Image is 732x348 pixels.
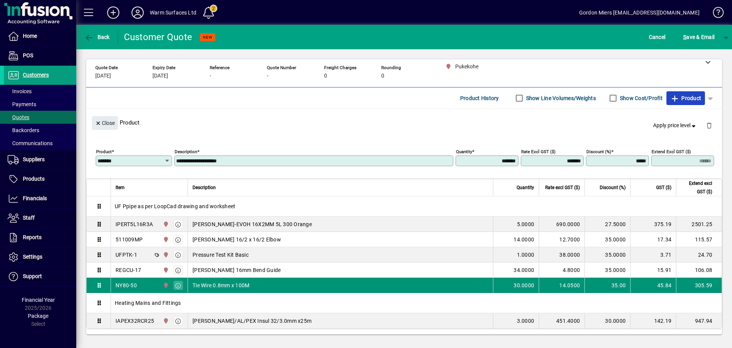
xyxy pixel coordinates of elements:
[700,122,718,129] app-page-header-button: Delete
[670,92,701,104] span: Product
[203,35,212,40] span: NEW
[456,149,472,154] mat-label: Quantity
[23,273,42,279] span: Support
[8,101,36,107] span: Payments
[111,293,722,313] div: Heating Mains and Fittings
[676,313,722,329] td: 947.94
[681,179,712,196] span: Extend excl GST ($)
[676,278,722,293] td: 305.59
[210,73,211,79] span: -
[630,247,676,262] td: 3.71
[656,183,671,192] span: GST ($)
[544,251,580,259] div: 38.0000
[544,266,580,274] div: 4.8000
[514,236,534,243] span: 14.0000
[161,251,170,259] span: Pukekohe
[116,282,137,289] div: NY80-50
[630,217,676,232] td: 375.19
[4,189,76,208] a: Financials
[23,215,35,221] span: Staff
[683,34,686,40] span: S
[116,251,137,259] div: UFPTK-1
[707,2,722,26] a: Knowledge Base
[8,140,53,146] span: Communications
[175,149,197,154] mat-label: Description
[92,116,118,130] button: Close
[630,232,676,247] td: 17.34
[28,313,48,319] span: Package
[700,116,718,134] button: Delete
[116,317,154,325] div: IAPEX32RCR25
[544,317,580,325] div: 451.4000
[152,73,168,79] span: [DATE]
[193,282,249,289] span: Tie Wire 0.8mm x 100M
[23,33,37,39] span: Home
[193,183,216,192] span: Description
[683,31,714,43] span: ave & Email
[86,108,722,136] div: Product
[161,281,170,290] span: Pukekohe
[4,137,76,150] a: Communications
[125,6,150,19] button: Profile
[517,183,534,192] span: Quantity
[544,236,580,243] div: 12.7000
[95,73,111,79] span: [DATE]
[584,313,630,329] td: 30.0000
[650,119,700,133] button: Apply price level
[161,317,170,325] span: Pukekohe
[4,209,76,228] a: Staff
[23,72,49,78] span: Customers
[652,149,691,154] mat-label: Extend excl GST ($)
[521,149,555,154] mat-label: Rate excl GST ($)
[267,73,268,79] span: -
[4,170,76,189] a: Products
[8,88,32,94] span: Invoices
[324,73,327,79] span: 0
[586,149,611,154] mat-label: Discount (%)
[116,220,153,228] div: IPERT5L16R3A
[4,150,76,169] a: Suppliers
[4,267,76,286] a: Support
[124,31,193,43] div: Customer Quote
[116,236,143,243] div: 511009MP
[82,30,112,44] button: Back
[4,111,76,124] a: Quotes
[676,247,722,262] td: 24.70
[525,94,596,102] label: Show Line Volumes/Weights
[618,94,663,102] label: Show Cost/Profit
[679,30,718,44] button: Save & Email
[4,248,76,267] a: Settings
[95,117,115,129] span: Close
[111,196,722,216] div: UF Ppipe as per LoopCad drawing and worksheet
[630,313,676,329] td: 142.19
[4,85,76,98] a: Invoices
[460,92,499,104] span: Product History
[76,30,118,44] app-page-header-button: Back
[584,262,630,278] td: 35.0000
[4,46,76,65] a: POS
[193,317,311,325] span: [PERSON_NAME]/AL/PEX Insul 32/3.0mm x25m
[457,91,502,105] button: Product History
[514,266,534,274] span: 34.0000
[584,217,630,232] td: 27.5000
[4,98,76,111] a: Payments
[116,266,141,274] div: REGCU-17
[676,262,722,278] td: 106.08
[116,183,125,192] span: Item
[23,176,45,182] span: Products
[676,217,722,232] td: 2501.25
[23,234,42,240] span: Reports
[193,266,281,274] span: [PERSON_NAME] 16mm Bend Guide
[4,228,76,247] a: Reports
[517,317,535,325] span: 3.0000
[517,251,535,259] span: 1.0000
[96,149,112,154] mat-label: Product
[193,236,281,243] span: [PERSON_NAME] 16/2 x 16/2 Elbow
[666,91,705,105] button: Product
[544,220,580,228] div: 690.0000
[600,183,626,192] span: Discount (%)
[517,220,535,228] span: 5.0000
[101,6,125,19] button: Add
[4,124,76,137] a: Backorders
[22,297,55,303] span: Financial Year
